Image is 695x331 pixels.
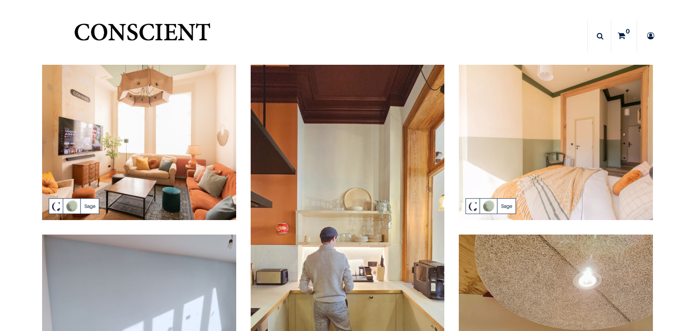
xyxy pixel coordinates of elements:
[624,27,632,36] sup: 0
[72,18,212,54] a: Logo of CONSCIENT
[611,20,637,52] a: 0
[459,65,653,220] img: peinture vert sauge
[72,18,212,54] img: CONSCIENT
[42,65,236,220] img: peinture vert sauge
